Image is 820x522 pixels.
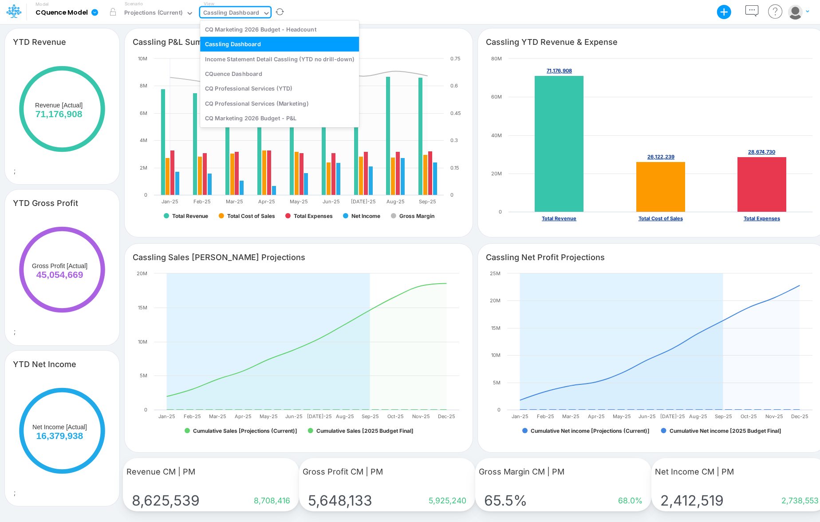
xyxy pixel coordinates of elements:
[227,213,275,219] text: Total Cost of Sales
[144,407,147,413] text: 0
[765,413,783,419] text: Nov-25
[204,0,214,7] label: View
[351,213,380,219] text: Net Income
[132,492,203,509] span: 8,625,539
[491,352,501,358] text: 10M
[294,213,333,219] text: Total Expenses
[193,427,297,434] text: Cumulative Sales [Projections (Current)]
[5,54,119,184] div: ;
[125,0,143,7] label: Scenario
[5,215,119,345] div: ;
[778,496,819,505] span: 2,738,553
[140,372,147,379] text: 5M
[158,413,175,419] text: Jan-25
[450,83,458,89] text: 0.6
[140,137,147,143] text: 4M
[639,413,656,419] text: Jun-25
[791,413,808,419] text: Dec-25
[412,413,430,419] text: Nov-25
[162,198,178,205] text: Jan-25
[35,2,49,7] label: Model
[250,496,290,505] span: 8,708,416
[660,413,685,419] text: [DATE]-25
[647,154,674,160] tspan: 26,122,239
[536,413,554,419] text: Feb-25
[386,198,404,205] text: Aug-25
[547,67,572,74] tspan: 71,176,908
[209,413,226,419] text: Mar-25
[490,297,501,304] text: 20M
[491,325,501,331] text: 15M
[689,413,707,419] text: Aug-25
[35,9,87,17] b: CQuence Model
[285,413,303,419] text: Jun-25
[587,413,604,419] text: Apr-25
[259,413,277,419] text: May-25
[531,427,650,434] text: Cumulative Net income [Projections (Current)]
[450,165,459,171] text: 0.15
[741,413,757,419] text: Oct-25
[450,110,461,116] text: 0.45
[138,304,147,311] text: 15M
[137,270,147,277] text: 20M
[200,81,359,96] div: CQ Professional Services (YTD)
[615,496,643,505] span: 68.0%
[425,496,466,505] span: 5,925,240
[499,209,502,215] text: 0
[140,83,147,89] text: 8M
[638,215,682,221] text: Total Cost of Sales
[200,22,359,36] div: CQ Marketing 2026 Budget - Headcount
[200,37,359,51] div: Cassling Dashboard
[612,413,631,419] text: May-25
[491,94,502,100] text: 60M
[491,55,502,62] text: 80M
[493,380,501,386] text: 5M
[491,170,502,177] text: 20M
[144,192,147,198] text: 0
[138,339,147,345] text: 10M
[234,413,251,419] text: Apr-25
[193,198,211,205] text: Feb-25
[290,198,308,205] text: May-25
[140,165,147,171] text: 2M
[200,111,359,126] div: CQ Marketing 2026 Budget - P&L
[669,427,781,434] text: Cumulative Net income [2025 Budget Final]
[715,413,732,419] text: Sep-25
[200,96,359,111] div: CQ Professional Services (Marketing)
[307,413,331,419] text: [DATE]-25
[5,376,119,506] div: ;
[362,413,379,419] text: Sep-25
[140,110,147,116] text: 6M
[183,413,201,419] text: Feb-25
[744,215,780,221] text: Total Expenses
[419,198,436,205] text: Sep-25
[226,198,243,205] text: Mar-25
[490,270,501,277] text: 25M
[660,492,727,509] span: 2,412,519
[138,55,147,62] text: 10M
[399,213,434,219] text: Gross Margin
[387,413,404,419] text: Oct-25
[562,413,580,419] text: Mar-25
[172,213,208,219] text: Total Revenue
[316,427,413,434] text: Cumulative Sales [2025 Budget Final]
[484,492,531,509] span: 65.5%
[450,137,458,143] text: 0.3
[491,132,502,138] text: 40M
[322,198,339,205] text: Jun-25
[351,198,375,205] text: [DATE]-25
[335,413,354,419] text: Aug-25
[542,215,576,221] text: Total Revenue
[450,55,461,62] text: 0.75
[438,413,455,419] text: Dec-25
[258,198,275,205] text: Apr-25
[308,492,376,509] span: 5,648,133
[200,66,359,81] div: CQuence Dashboard
[497,407,501,413] text: 0
[511,413,528,419] text: Jan-25
[450,192,453,198] text: 0
[124,8,182,19] div: Projections (Current)
[203,8,259,19] div: Cassling Dashboard
[748,149,775,155] tspan: 28,674,730
[200,51,359,66] div: Income Statement Detail Cassling (YTD no drill-down)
